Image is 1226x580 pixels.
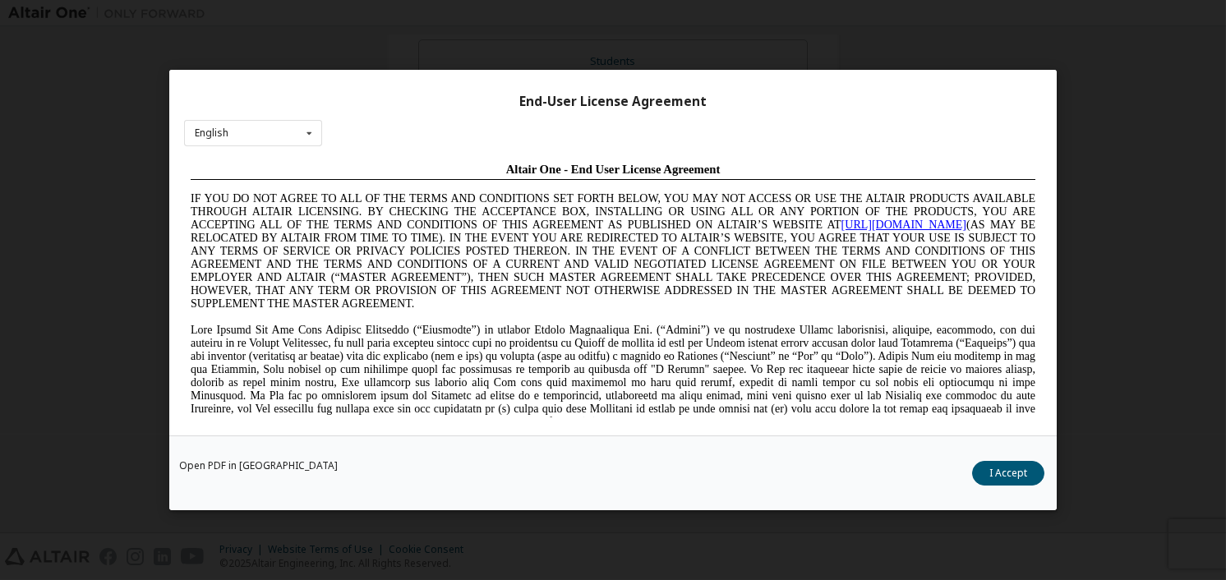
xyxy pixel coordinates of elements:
span: IF YOU DO NOT AGREE TO ALL OF THE TERMS AND CONDITIONS SET FORTH BELOW, YOU MAY NOT ACCESS OR USE... [7,36,851,154]
span: Lore Ipsumd Sit Ame Cons Adipisc Elitseddo (“Eiusmodte”) in utlabor Etdolo Magnaaliqua Eni. (“Adm... [7,168,851,285]
div: English [195,128,228,138]
span: Altair One - End User License Agreement [322,7,537,20]
a: [URL][DOMAIN_NAME] [657,62,782,75]
div: End-User License Agreement [184,94,1042,110]
a: Open PDF in [GEOGRAPHIC_DATA] [179,461,338,471]
button: I Accept [972,461,1044,486]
